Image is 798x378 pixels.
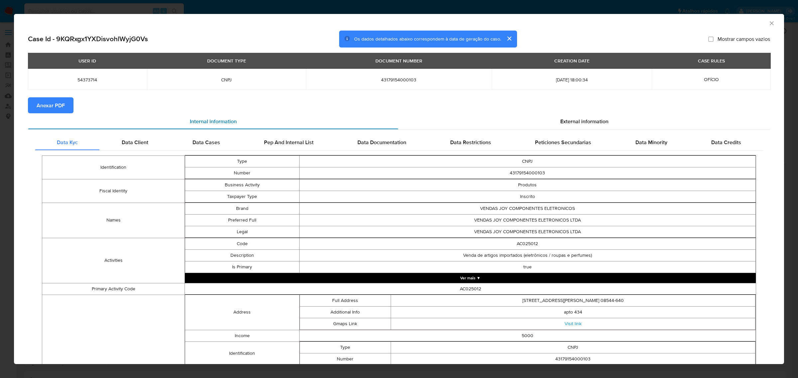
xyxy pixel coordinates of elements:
td: CNPJ [391,341,755,353]
span: Anexar PDF [37,98,65,113]
input: Mostrar campos vazios [708,36,714,42]
td: Type [185,155,299,167]
td: Code [185,238,299,249]
div: Detailed internal info [35,134,763,150]
td: true [299,261,756,273]
td: Identification [185,341,299,365]
span: Mostrar campos vazios [718,36,770,42]
td: Gmaps Link [300,318,391,330]
td: Additional Info [300,306,391,318]
span: Os dados detalhados abaixo correspondem à data de geração do caso. [354,36,501,42]
td: Venda de artigos importados (eletrônicos / roupas e perfumes) [299,249,756,261]
span: [DATE] 18:00:34 [500,77,644,83]
td: Preferred Full [185,214,299,226]
td: Taxpayer Type [185,191,299,202]
div: DOCUMENT NUMBER [371,55,426,66]
span: Data Minority [635,138,667,146]
button: cerrar [501,31,517,47]
td: Is Primary [185,261,299,273]
td: CNPJ [299,155,756,167]
span: CNPJ [155,77,298,83]
td: Produtos [299,179,756,191]
span: Data Credits [711,138,741,146]
td: Address [185,295,299,330]
span: 54373714 [36,77,139,83]
div: Detailed info [28,113,770,129]
div: closure-recommendation-modal [14,14,784,364]
td: [STREET_ADDRESS][PERSON_NAME] 08544-640 [391,295,755,306]
td: Legal [185,226,299,237]
div: DOCUMENT TYPE [203,55,250,66]
div: CASE RULES [694,55,729,66]
td: Inscrito [299,191,756,202]
span: Data Client [122,138,148,146]
span: Data Kyc [57,138,78,146]
td: VENDAS JOY COMPONENTES ELETRONICOS [299,203,756,214]
td: 5000 [299,330,756,341]
button: Expand array [185,273,756,283]
span: Data Restrictions [450,138,491,146]
span: 43179154000103 [314,77,484,83]
a: Visit link [565,320,582,327]
td: AC025012 [185,283,756,295]
td: Number [300,353,391,365]
td: Business Activity [185,179,299,191]
div: CREATION DATE [550,55,594,66]
td: VENDAS JOY COMPONENTES ELETRONICOS LTDA [299,226,756,237]
button: Anexar PDF [28,97,73,113]
td: Activities [42,238,185,283]
span: External information [560,117,608,125]
h2: Case Id - 9KQRxgx1YXDisvohlWyjG0Vs [28,35,148,43]
td: 43179154000103 [391,353,755,365]
td: Type [300,341,391,353]
span: Pep And Internal List [264,138,314,146]
span: Data Documentation [357,138,406,146]
td: Brand [185,203,299,214]
td: AC025012 [299,238,756,249]
td: Full Address [300,295,391,306]
td: Number [185,167,299,179]
div: USER ID [74,55,100,66]
span: Data Cases [193,138,220,146]
td: VENDAS JOY COMPONENTES ELETRONICOS LTDA [299,214,756,226]
td: Primary Activity Code [42,283,185,295]
td: Fiscal Identity [42,179,185,203]
span: OFÍCIO [704,76,719,83]
td: Identification [42,155,185,179]
td: apto 434 [391,306,755,318]
td: Income [185,330,299,341]
td: Description [185,249,299,261]
button: Fechar a janela [768,20,774,26]
td: 43179154000103 [299,167,756,179]
span: Internal information [190,117,237,125]
td: Names [42,203,185,238]
span: Peticiones Secundarias [535,138,591,146]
